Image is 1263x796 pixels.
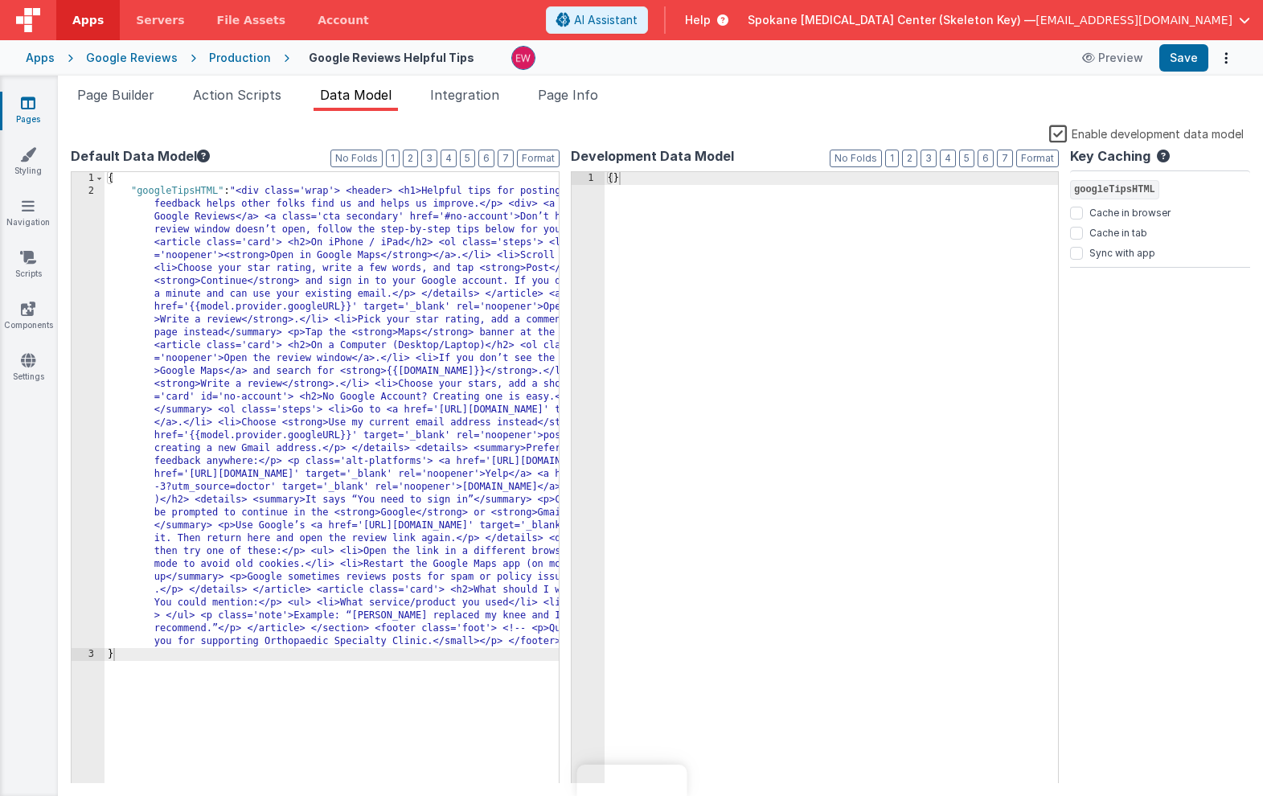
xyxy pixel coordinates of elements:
h4: Key Caching [1070,150,1150,164]
div: 2 [72,185,105,648]
button: Spokane [MEDICAL_DATA] Center (Skeleton Key) — [EMAIL_ADDRESS][DOMAIN_NAME] [748,12,1250,28]
button: 6 [478,150,494,167]
button: AI Assistant [546,6,648,34]
span: Spokane [MEDICAL_DATA] Center (Skeleton Key) — [748,12,1035,28]
label: Cache in tab [1089,224,1147,240]
span: googleTipsHTML [1070,180,1159,199]
button: Default Data Model [71,146,210,166]
button: No Folds [830,150,882,167]
button: 2 [403,150,418,167]
span: Action Scripts [193,87,281,103]
div: 1 [72,172,105,185]
button: Save [1159,44,1208,72]
span: Data Model [320,87,392,103]
h4: Google Reviews Helpful Tips [309,51,474,64]
span: AI Assistant [574,12,638,28]
div: Google Reviews [86,50,178,66]
button: 5 [460,150,475,167]
label: Enable development data model [1049,124,1244,142]
button: 7 [498,150,514,167]
button: 5 [959,150,974,167]
span: Development Data Model [571,146,734,166]
button: 2 [902,150,917,167]
button: 4 [940,150,956,167]
button: 3 [921,150,937,167]
span: Integration [430,87,499,103]
button: 3 [421,150,437,167]
button: 1 [386,150,400,167]
span: Page Info [538,87,598,103]
span: Page Builder [77,87,154,103]
span: Apps [72,12,104,28]
button: Preview [1072,45,1153,71]
div: Production [209,50,271,66]
img: daf6185105a2932719d0487c37da19b1 [512,47,535,69]
label: Sync with app [1089,244,1155,260]
div: 1 [572,172,605,185]
button: 1 [885,150,899,167]
span: Help [685,12,711,28]
div: Apps [26,50,55,66]
label: Cache in browser [1089,203,1171,220]
button: Format [517,150,560,167]
button: Format [1016,150,1059,167]
button: Options [1215,47,1237,69]
span: File Assets [217,12,286,28]
button: 6 [978,150,994,167]
button: 4 [441,150,457,167]
span: Servers [136,12,184,28]
button: No Folds [330,150,383,167]
span: [EMAIL_ADDRESS][DOMAIN_NAME] [1035,12,1232,28]
div: 3 [72,648,105,661]
button: 7 [997,150,1013,167]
